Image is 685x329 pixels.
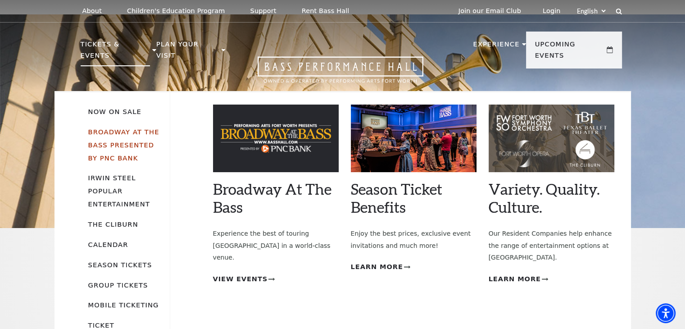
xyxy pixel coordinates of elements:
p: Rent Bass Hall [302,7,349,15]
a: Calendar [88,241,128,248]
a: Season Ticket Benefits [351,180,442,216]
a: Now On Sale [88,108,141,115]
a: Group Tickets [88,281,148,289]
img: Variety. Quality. Culture. [489,105,614,172]
a: Season Tickets [88,261,152,269]
p: Support [250,7,277,15]
a: Irwin Steel Popular Entertainment [88,174,150,208]
img: Season Ticket Benefits [351,105,476,172]
p: Upcoming Events [535,39,605,66]
a: Learn More Variety. Quality. Culture. [489,274,548,285]
img: Broadway At The Bass [213,105,339,172]
a: Broadway At The Bass [213,180,331,216]
p: Enjoy the best prices, exclusive event invitations and much more! [351,228,476,251]
p: Plan Your Visit [156,39,219,66]
a: Open this option [225,56,456,91]
p: About [82,7,102,15]
p: Tickets & Events [81,39,150,66]
a: Learn More Season Ticket Benefits [351,261,410,273]
a: The Cliburn [88,220,138,228]
p: Experience [473,39,519,55]
p: Children's Education Program [127,7,225,15]
span: Learn More [351,261,403,273]
p: Experience the best of touring [GEOGRAPHIC_DATA] in a world-class venue. [213,228,339,264]
a: Mobile Ticketing [88,301,159,309]
a: Variety. Quality. Culture. [489,180,600,216]
span: Learn More [489,274,541,285]
a: View Events [213,274,275,285]
select: Select: [575,7,607,15]
div: Accessibility Menu [656,303,676,323]
span: View Events [213,274,268,285]
a: Broadway At The Bass presented by PNC Bank [88,128,159,162]
p: Our Resident Companies help enhance the range of entertainment options at [GEOGRAPHIC_DATA]. [489,228,614,264]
